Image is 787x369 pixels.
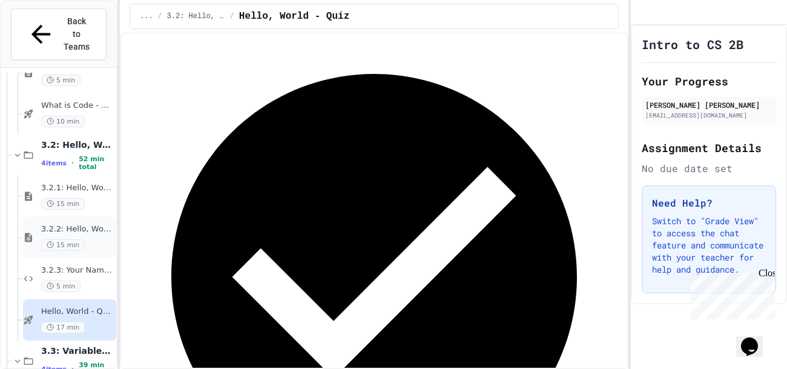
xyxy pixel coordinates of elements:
span: 5 min [41,75,81,86]
span: What is Code - Quiz [41,101,114,111]
span: Hello, World - Quiz [239,9,349,24]
span: 4 items [41,159,67,167]
span: • [71,158,74,168]
span: 3.2.3: Your Name and Favorite Movie [41,265,114,276]
span: 5 min [41,281,81,292]
div: Chat with us now!Close [5,5,84,77]
iframe: chat widget [687,268,775,319]
h2: Your Progress [642,73,776,90]
span: / [157,12,162,21]
span: / [230,12,234,21]
div: [EMAIL_ADDRESS][DOMAIN_NAME] [645,111,772,120]
div: [PERSON_NAME] [PERSON_NAME] [645,99,772,110]
span: 17 min [41,322,85,333]
span: 3.2.2: Hello, World! - Review [41,224,114,234]
span: Back to Teams [62,15,91,53]
h1: Intro to CS 2B [642,36,743,53]
span: 10 min [41,116,85,127]
span: Hello, World - Quiz [41,307,114,317]
p: Switch to "Grade View" to access the chat feature and communicate with your teacher for help and ... [652,215,766,276]
iframe: chat widget [736,321,775,357]
span: 52 min total [79,155,114,171]
span: 3.2: Hello, World! [41,139,114,150]
span: 3.2: Hello, World! [167,12,225,21]
span: 3.3: Variables and Data Types [41,345,114,356]
div: No due date set [642,161,776,176]
span: ... [140,12,153,21]
h2: Assignment Details [642,139,776,156]
h3: Need Help? [652,196,766,210]
span: 15 min [41,198,85,210]
span: 15 min [41,239,85,251]
button: Back to Teams [11,8,107,60]
span: 3.2.1: Hello, World! [41,183,114,193]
